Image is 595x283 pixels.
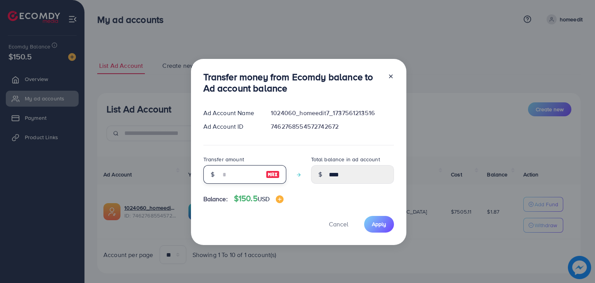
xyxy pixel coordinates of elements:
label: Total balance in ad account [311,155,380,163]
span: Balance: [203,195,228,204]
div: Ad Account ID [197,122,265,131]
div: Ad Account Name [197,109,265,117]
img: image [276,195,284,203]
div: 1024060_homeedit7_1737561213516 [265,109,400,117]
span: Apply [372,220,386,228]
span: Cancel [329,220,348,228]
button: Cancel [319,216,358,233]
span: USD [258,195,270,203]
h3: Transfer money from Ecomdy balance to Ad account balance [203,71,382,94]
h4: $150.5 [234,194,284,204]
img: image [266,170,280,179]
label: Transfer amount [203,155,244,163]
div: 7462768554572742672 [265,122,400,131]
button: Apply [364,216,394,233]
